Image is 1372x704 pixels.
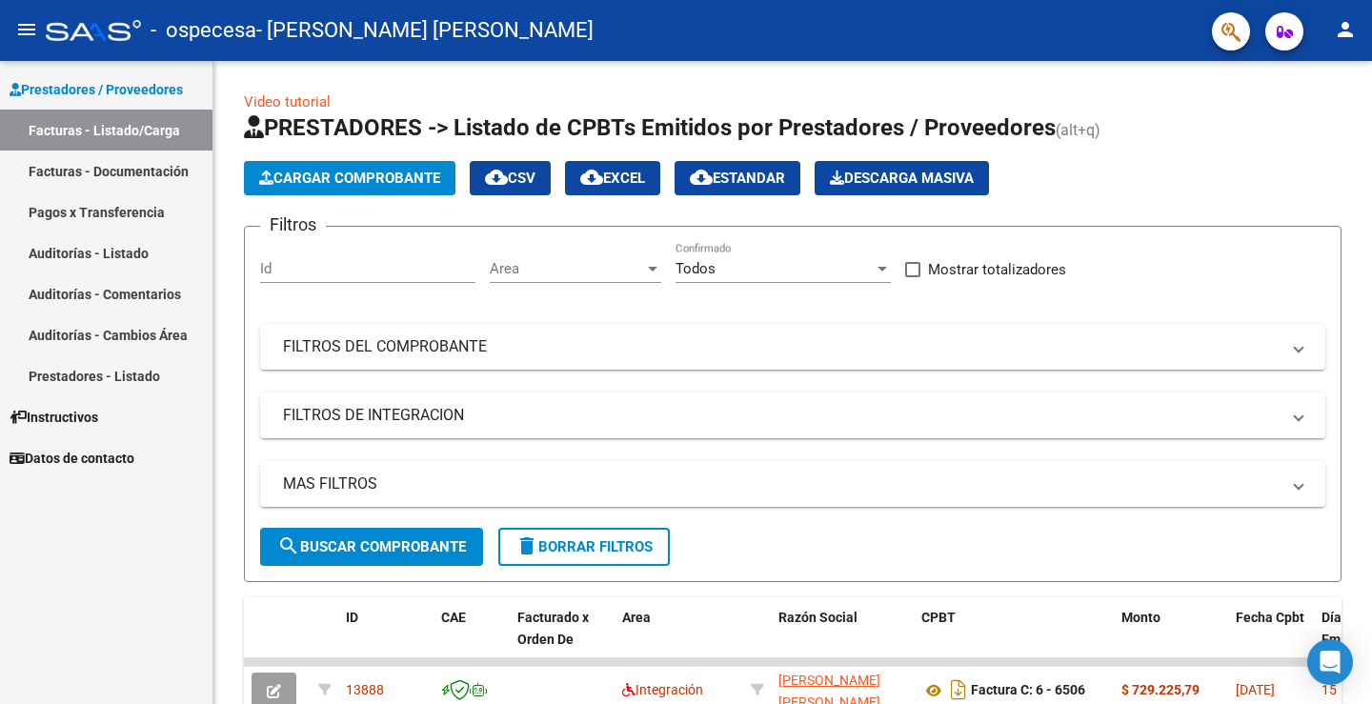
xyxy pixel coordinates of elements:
[15,18,38,41] mat-icon: menu
[244,161,455,195] button: Cargar Comprobante
[485,166,508,189] mat-icon: cloud_download
[815,161,989,195] app-download-masive: Descarga masiva de comprobantes (adjuntos)
[928,258,1066,281] span: Mostrar totalizadores
[1121,682,1200,697] strong: $ 729.225,79
[914,597,1114,681] datatable-header-cell: CPBT
[676,260,716,277] span: Todos
[346,610,358,625] span: ID
[515,534,538,557] mat-icon: delete
[346,682,384,697] span: 13888
[151,10,256,51] span: - ospecesa
[10,448,134,469] span: Datos de contacto
[921,610,956,625] span: CPBT
[771,597,914,681] datatable-header-cell: Razón Social
[338,597,434,681] datatable-header-cell: ID
[517,610,589,647] span: Facturado x Orden De
[622,682,703,697] span: Integración
[260,528,483,566] button: Buscar Comprobante
[260,324,1325,370] mat-expansion-panel-header: FILTROS DEL COMPROBANTE
[675,161,800,195] button: Estandar
[615,597,743,681] datatable-header-cell: Area
[1121,610,1160,625] span: Monto
[260,392,1325,438] mat-expansion-panel-header: FILTROS DE INTEGRACION
[277,538,466,555] span: Buscar Comprobante
[260,211,326,238] h3: Filtros
[1322,682,1337,697] span: 15
[283,473,1280,494] mat-panel-title: MAS FILTROS
[244,93,331,111] a: Video tutorial
[244,114,1056,141] span: PRESTADORES -> Listado de CPBTs Emitidos por Prestadores / Proveedores
[510,597,615,681] datatable-header-cell: Facturado x Orden De
[1236,610,1304,625] span: Fecha Cpbt
[580,170,645,187] span: EXCEL
[515,538,653,555] span: Borrar Filtros
[1307,639,1353,685] div: Open Intercom Messenger
[434,597,510,681] datatable-header-cell: CAE
[1236,682,1275,697] span: [DATE]
[485,170,535,187] span: CSV
[815,161,989,195] button: Descarga Masiva
[470,161,551,195] button: CSV
[498,528,670,566] button: Borrar Filtros
[283,405,1280,426] mat-panel-title: FILTROS DE INTEGRACION
[778,610,857,625] span: Razón Social
[256,10,594,51] span: - [PERSON_NAME] [PERSON_NAME]
[1228,597,1314,681] datatable-header-cell: Fecha Cpbt
[260,461,1325,507] mat-expansion-panel-header: MAS FILTROS
[277,534,300,557] mat-icon: search
[580,166,603,189] mat-icon: cloud_download
[1056,121,1100,139] span: (alt+q)
[441,610,466,625] span: CAE
[490,260,644,277] span: Area
[1114,597,1228,681] datatable-header-cell: Monto
[259,170,440,187] span: Cargar Comprobante
[971,683,1085,698] strong: Factura C: 6 - 6506
[622,610,651,625] span: Area
[690,166,713,189] mat-icon: cloud_download
[10,79,183,100] span: Prestadores / Proveedores
[283,336,1280,357] mat-panel-title: FILTROS DEL COMPROBANTE
[10,407,98,428] span: Instructivos
[1334,18,1357,41] mat-icon: person
[565,161,660,195] button: EXCEL
[830,170,974,187] span: Descarga Masiva
[690,170,785,187] span: Estandar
